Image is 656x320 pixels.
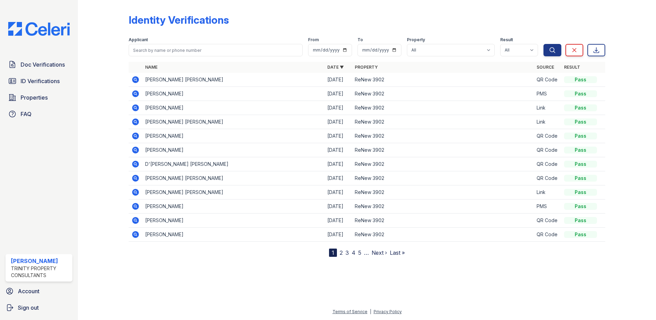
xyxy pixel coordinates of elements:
[374,309,402,314] a: Privacy Policy
[352,185,534,199] td: ReNew 3902
[21,77,60,85] span: ID Verifications
[340,249,343,256] a: 2
[358,37,363,43] label: To
[142,185,325,199] td: [PERSON_NAME] [PERSON_NAME]
[142,171,325,185] td: [PERSON_NAME] [PERSON_NAME]
[325,199,352,214] td: [DATE]
[534,171,561,185] td: QR Code
[142,101,325,115] td: [PERSON_NAME]
[564,133,597,139] div: Pass
[564,118,597,125] div: Pass
[352,87,534,101] td: ReNew 3902
[129,37,148,43] label: Applicant
[564,175,597,182] div: Pass
[21,60,65,69] span: Doc Verifications
[352,249,355,256] a: 4
[129,44,303,56] input: Search by name or phone number
[537,65,554,70] a: Source
[352,129,534,143] td: ReNew 3902
[564,189,597,196] div: Pass
[564,104,597,111] div: Pass
[18,304,39,312] span: Sign out
[325,185,352,199] td: [DATE]
[329,249,337,257] div: 1
[564,231,597,238] div: Pass
[325,73,352,87] td: [DATE]
[3,301,75,315] a: Sign out
[352,101,534,115] td: ReNew 3902
[352,214,534,228] td: ReNew 3902
[370,309,371,314] div: |
[500,37,513,43] label: Result
[352,228,534,242] td: ReNew 3902
[345,249,349,256] a: 3
[21,110,32,118] span: FAQ
[325,214,352,228] td: [DATE]
[325,129,352,143] td: [DATE]
[564,161,597,168] div: Pass
[327,65,344,70] a: Date ▼
[564,147,597,153] div: Pass
[534,185,561,199] td: Link
[352,171,534,185] td: ReNew 3902
[352,73,534,87] td: ReNew 3902
[564,203,597,210] div: Pass
[18,287,39,295] span: Account
[5,91,72,104] a: Properties
[142,214,325,228] td: [PERSON_NAME]
[11,257,70,265] div: [PERSON_NAME]
[534,214,561,228] td: QR Code
[534,199,561,214] td: PMS
[352,143,534,157] td: ReNew 3902
[355,65,378,70] a: Property
[325,115,352,129] td: [DATE]
[11,265,70,279] div: Trinity Property Consultants
[534,143,561,157] td: QR Code
[142,157,325,171] td: D'[PERSON_NAME] [PERSON_NAME]
[325,171,352,185] td: [DATE]
[352,115,534,129] td: ReNew 3902
[325,157,352,171] td: [DATE]
[142,143,325,157] td: [PERSON_NAME]
[534,157,561,171] td: QR Code
[325,87,352,101] td: [DATE]
[372,249,387,256] a: Next ›
[129,14,229,26] div: Identity Verifications
[142,115,325,129] td: [PERSON_NAME] [PERSON_NAME]
[5,107,72,121] a: FAQ
[308,37,319,43] label: From
[407,37,425,43] label: Property
[5,58,72,71] a: Doc Verifications
[5,74,72,88] a: ID Verifications
[142,129,325,143] td: [PERSON_NAME]
[534,73,561,87] td: QR Code
[534,115,561,129] td: Link
[145,65,157,70] a: Name
[390,249,405,256] a: Last »
[564,90,597,97] div: Pass
[534,228,561,242] td: QR Code
[564,65,580,70] a: Result
[142,228,325,242] td: [PERSON_NAME]
[332,309,367,314] a: Terms of Service
[364,249,369,257] span: …
[325,143,352,157] td: [DATE]
[142,73,325,87] td: [PERSON_NAME] [PERSON_NAME]
[564,76,597,83] div: Pass
[142,87,325,101] td: [PERSON_NAME]
[3,284,75,298] a: Account
[325,101,352,115] td: [DATE]
[534,101,561,115] td: Link
[534,129,561,143] td: QR Code
[534,87,561,101] td: PMS
[142,199,325,214] td: [PERSON_NAME]
[325,228,352,242] td: [DATE]
[3,22,75,36] img: CE_Logo_Blue-a8612792a0a2168367f1c8372b55b34899dd931a85d93a1a3d3e32e68fde9ad4.png
[358,249,361,256] a: 5
[21,93,48,102] span: Properties
[352,157,534,171] td: ReNew 3902
[564,217,597,224] div: Pass
[352,199,534,214] td: ReNew 3902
